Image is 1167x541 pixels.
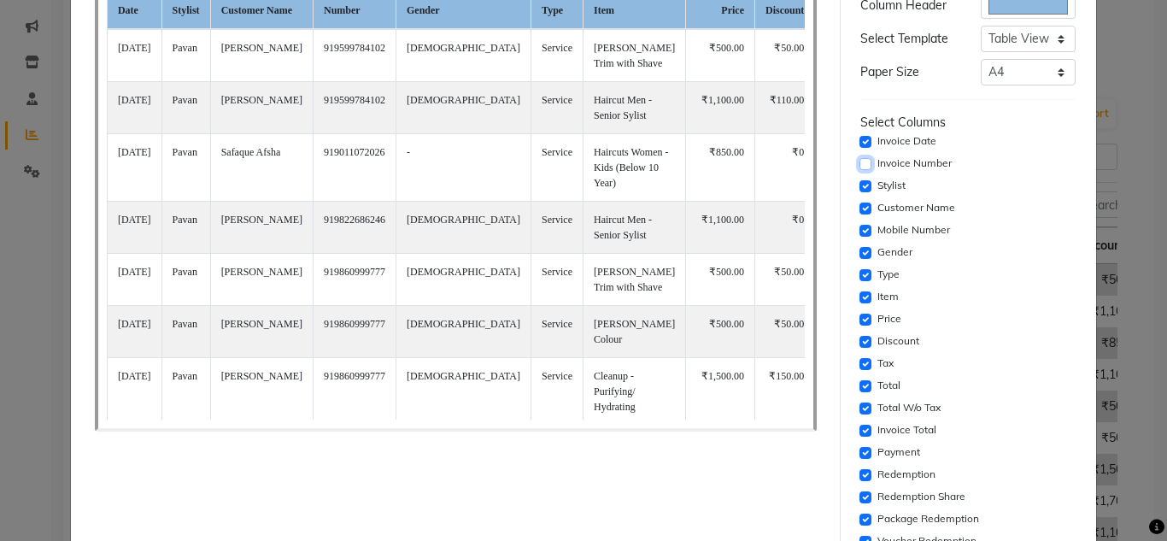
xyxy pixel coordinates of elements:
label: Discount [877,333,919,349]
td: ₹150.00 [754,358,814,426]
td: [DATE] [107,82,161,134]
td: ₹50.00 [754,306,814,358]
td: - [396,134,531,202]
td: [DATE] [107,306,161,358]
label: Stylist [877,178,906,193]
td: ₹0 [754,134,814,202]
label: Package Redemption [877,511,979,526]
td: Cleanup - Purifying/ Hydrating [583,358,686,426]
label: Total W/o Tax [877,400,941,415]
td: Service [531,29,583,82]
td: Pavan [161,306,210,358]
td: [PERSON_NAME] Colour [583,306,686,358]
td: 919860999777 [313,306,396,358]
td: Haircut Men - Senior Sylist [583,82,686,134]
div: Select Columns [860,114,1076,132]
td: [DEMOGRAPHIC_DATA] [396,306,531,358]
td: [DEMOGRAPHIC_DATA] [396,82,531,134]
td: [DATE] [107,358,161,426]
label: Invoice Total [877,422,936,438]
td: [DATE] [107,202,161,254]
td: [DATE] [107,134,161,202]
td: Safaque Afsha [210,134,313,202]
label: Tax [877,356,894,371]
td: Pavan [161,134,210,202]
td: [DATE] [107,29,161,82]
td: [DEMOGRAPHIC_DATA] [396,29,531,82]
td: [PERSON_NAME] Trim with Shave [583,29,686,82]
td: [DEMOGRAPHIC_DATA] [396,202,531,254]
label: Type [877,267,900,282]
td: 919860999777 [313,254,396,306]
label: Redemption Share [877,489,965,504]
td: 919599784102 [313,29,396,82]
td: ₹50.00 [754,29,814,82]
td: Service [531,306,583,358]
td: Service [531,202,583,254]
td: [PERSON_NAME] [210,202,313,254]
td: Service [531,254,583,306]
td: ₹0 [754,202,814,254]
td: Pavan [161,358,210,426]
label: Customer Name [877,200,955,215]
label: Payment [877,444,920,460]
td: 919599784102 [313,82,396,134]
td: [PERSON_NAME] [210,29,313,82]
label: Item [877,289,899,304]
td: Service [531,358,583,426]
label: Invoice Date [877,133,936,149]
td: ₹50.00 [754,254,814,306]
td: [PERSON_NAME] [210,306,313,358]
label: Price [877,311,901,326]
label: Redemption [877,467,935,482]
td: [PERSON_NAME] Trim with Shave [583,254,686,306]
td: ₹1,500.00 [686,358,755,426]
label: Total [877,378,900,393]
td: ₹500.00 [686,254,755,306]
td: [PERSON_NAME] [210,82,313,134]
td: [DEMOGRAPHIC_DATA] [396,254,531,306]
td: Pavan [161,254,210,306]
td: 919822686246 [313,202,396,254]
label: Invoice Number [877,156,952,171]
div: Paper Size [847,63,968,81]
td: Pavan [161,82,210,134]
label: Gender [877,244,912,260]
td: 919011072026 [313,134,396,202]
td: [DATE] [107,254,161,306]
td: Service [531,134,583,202]
td: ₹110.00 [754,82,814,134]
td: Service [531,82,583,134]
td: [PERSON_NAME] [210,254,313,306]
td: 919860999777 [313,358,396,426]
td: ₹850.00 [686,134,755,202]
label: Mobile Number [877,222,950,238]
td: ₹1,100.00 [686,202,755,254]
td: Pavan [161,202,210,254]
td: [PERSON_NAME] [210,358,313,426]
td: ₹500.00 [686,29,755,82]
td: Haircuts Women - Kids (Below 10 Year) [583,134,686,202]
td: ₹500.00 [686,306,755,358]
td: ₹1,100.00 [686,82,755,134]
td: Pavan [161,29,210,82]
div: Select Template [847,30,968,48]
td: Haircut Men - Senior Sylist [583,202,686,254]
td: [DEMOGRAPHIC_DATA] [396,358,531,426]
